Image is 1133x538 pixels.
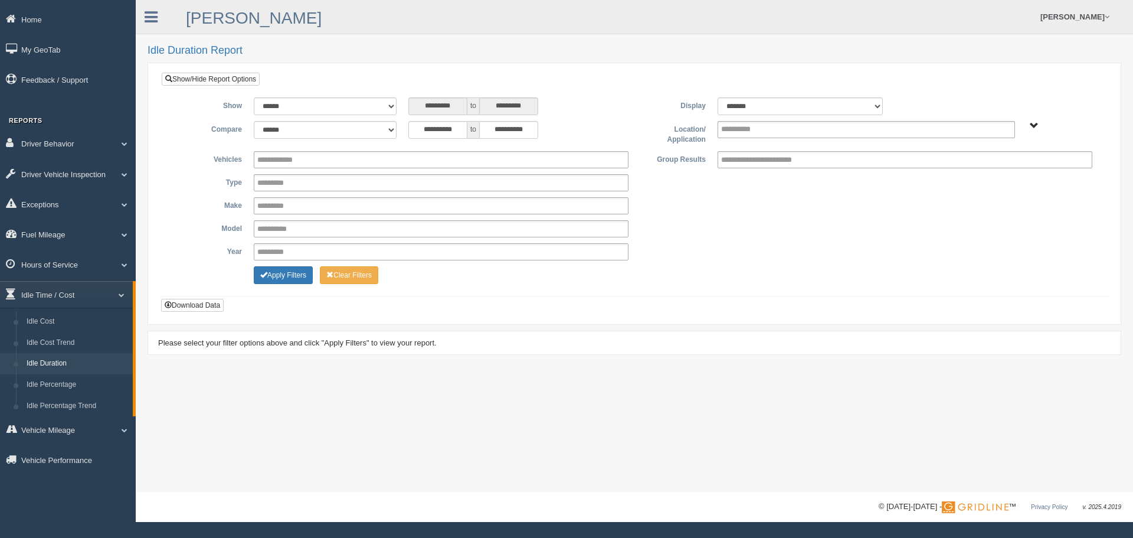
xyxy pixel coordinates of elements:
img: Gridline [942,501,1008,513]
label: Show [171,97,248,112]
button: Download Data [161,299,224,312]
a: Idle Percentage [21,374,133,396]
label: Year [171,243,248,257]
div: © [DATE]-[DATE] - ™ [879,501,1121,513]
span: to [467,121,479,139]
span: v. 2025.4.2019 [1083,504,1121,510]
label: Group Results [634,151,712,165]
a: Show/Hide Report Options [162,73,260,86]
a: [PERSON_NAME] [186,9,322,27]
span: to [467,97,479,115]
label: Location/ Application [634,121,712,145]
label: Model [171,220,248,234]
label: Vehicles [171,151,248,165]
button: Change Filter Options [320,266,378,284]
label: Type [171,174,248,188]
a: Privacy Policy [1031,504,1067,510]
a: Idle Duration [21,353,133,374]
span: Please select your filter options above and click "Apply Filters" to view your report. [158,338,437,347]
label: Compare [171,121,248,135]
a: Idle Percentage Trend [21,396,133,417]
label: Display [634,97,712,112]
label: Make [171,197,248,211]
button: Change Filter Options [254,266,313,284]
h2: Idle Duration Report [148,45,1121,57]
a: Idle Cost [21,311,133,332]
a: Idle Cost Trend [21,332,133,354]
